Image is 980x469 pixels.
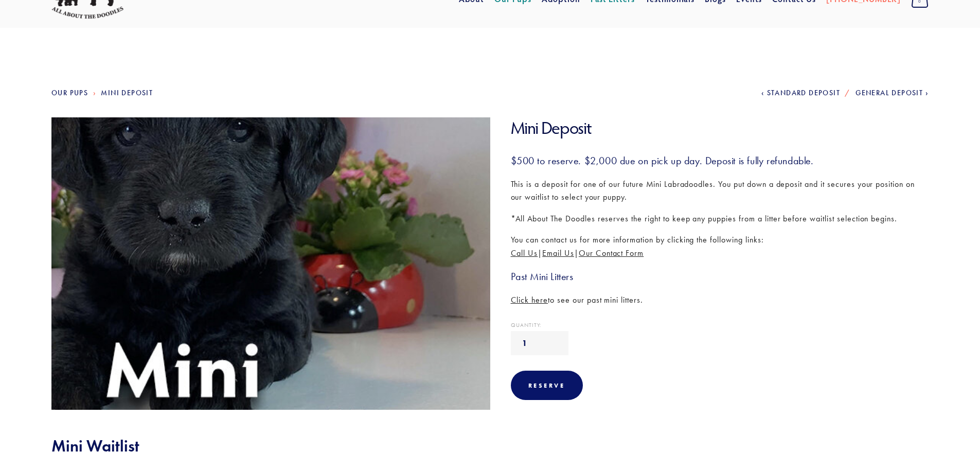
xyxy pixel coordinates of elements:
[511,233,929,259] p: You can contact us for more information by clicking the following links: | |
[856,89,923,97] span: General Deposit
[542,248,574,258] a: Email Us
[761,89,840,97] a: Standard Deposit
[511,154,929,167] h3: $500 to reserve. $2,000 due on pick up day. Deposit is fully refundable.
[511,322,929,328] div: Quantity:
[511,117,929,138] h1: Mini Deposit
[51,436,929,456] h2: Mini Waitlist
[528,381,565,389] div: Reserve
[511,293,929,307] p: to see our past mini litters.
[579,248,644,258] a: Our Contact Form
[511,371,583,400] div: Reserve
[511,295,548,305] a: Click here
[856,89,929,97] a: General Deposit
[45,117,497,410] img: Mini_Deposit.jpg
[101,89,153,97] a: Mini Deposit
[51,89,88,97] a: Our Pups
[511,270,929,283] h3: Past Mini Litters
[511,212,929,225] p: *All About The Doodles reserves the right to keep any puppies from a litter before waitlist selec...
[767,89,840,97] span: Standard Deposit
[511,178,929,204] p: This is a deposit for one of our future Mini Labradoodles. You put down a deposit and it secures ...
[511,248,538,258] a: Call Us
[511,331,568,355] input: Quantity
